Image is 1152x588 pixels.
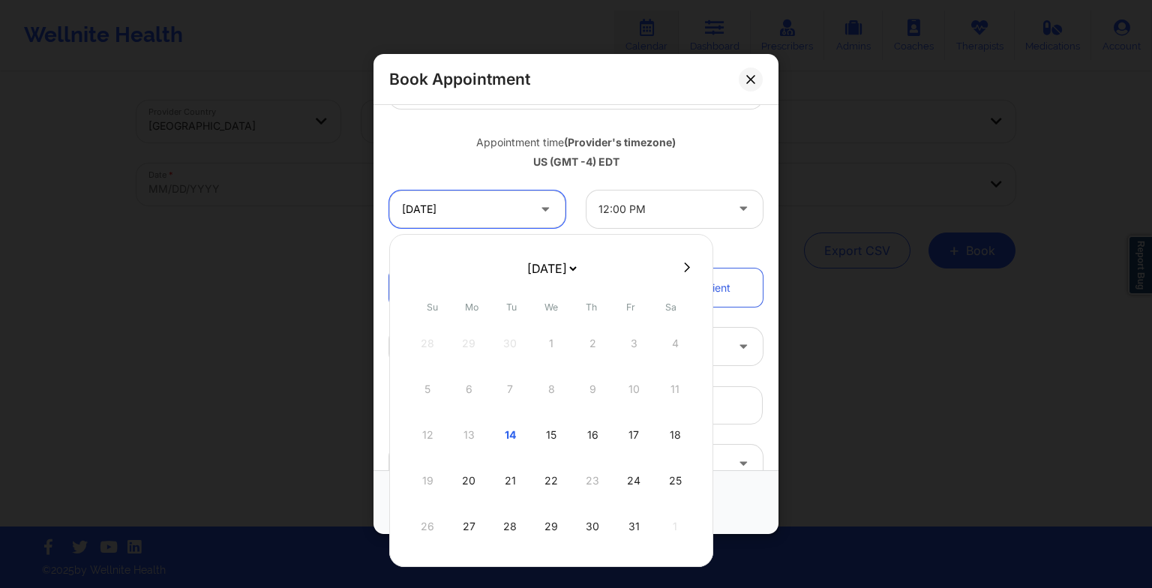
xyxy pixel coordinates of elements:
[564,136,676,148] b: (Provider's timezone)
[615,505,652,547] div: Fri Oct 31 2025
[389,190,565,228] input: MM/DD/YYYY
[598,190,725,228] div: 12:00 PM
[389,135,763,150] div: Appointment time
[389,154,763,169] div: US (GMT -4) EDT
[491,460,529,502] div: Tue Oct 21 2025
[544,301,558,313] abbr: Wednesday
[665,301,676,313] abbr: Saturday
[586,301,597,313] abbr: Thursday
[615,414,652,456] div: Fri Oct 17 2025
[450,460,487,502] div: Mon Oct 20 2025
[532,460,570,502] div: Wed Oct 22 2025
[450,505,487,547] div: Mon Oct 27 2025
[491,505,529,547] div: Tue Oct 28 2025
[574,505,611,547] div: Thu Oct 30 2025
[626,301,635,313] abbr: Friday
[401,71,725,109] div: Video-Call with Therapist (60 minutes)
[491,414,529,456] div: Tue Oct 14 2025
[656,414,694,456] div: Sat Oct 18 2025
[389,69,530,89] h2: Book Appointment
[615,460,652,502] div: Fri Oct 24 2025
[532,414,570,456] div: Wed Oct 15 2025
[506,301,517,313] abbr: Tuesday
[465,301,478,313] abbr: Monday
[379,244,773,259] div: Patient information:
[574,414,611,456] div: Thu Oct 16 2025
[656,460,694,502] div: Sat Oct 25 2025
[427,301,438,313] abbr: Sunday
[532,505,570,547] div: Wed Oct 29 2025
